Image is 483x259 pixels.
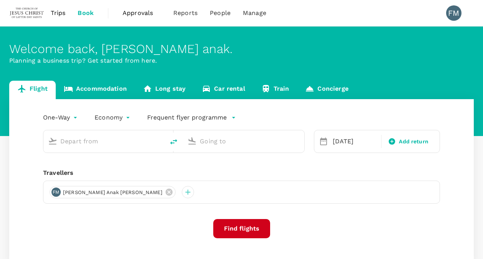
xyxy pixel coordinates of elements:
div: Welcome back , [PERSON_NAME] anak . [9,42,474,56]
div: Economy [95,111,132,124]
button: Frequent flyer programme [147,113,236,122]
a: Flight [9,81,56,99]
p: Planning a business trip? Get started from here. [9,56,474,65]
div: FM [51,188,61,197]
button: Open [299,140,300,142]
div: Travellers [43,168,440,178]
button: Find flights [213,219,270,238]
p: Frequent flyer programme [147,113,227,122]
button: Open [159,140,161,142]
div: FM [446,5,461,21]
img: The Malaysian Church of Jesus Christ of Latter-day Saints [9,5,45,22]
span: Trips [51,8,66,18]
button: delete [164,133,183,151]
a: Car rental [194,81,253,99]
div: One-Way [43,111,79,124]
a: Accommodation [56,81,135,99]
div: [DATE] [330,134,380,149]
a: Concierge [297,81,356,99]
span: Approvals [123,8,161,18]
a: Long stay [135,81,194,99]
span: Add return [399,138,428,146]
a: Train [253,81,297,99]
input: Going to [200,135,288,147]
span: Reports [173,8,198,18]
span: [PERSON_NAME] anak [PERSON_NAME] [58,189,167,196]
span: Manage [243,8,266,18]
span: People [210,8,231,18]
input: Depart from [60,135,148,147]
span: Book [78,8,94,18]
div: FM[PERSON_NAME] anak [PERSON_NAME] [50,186,176,198]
